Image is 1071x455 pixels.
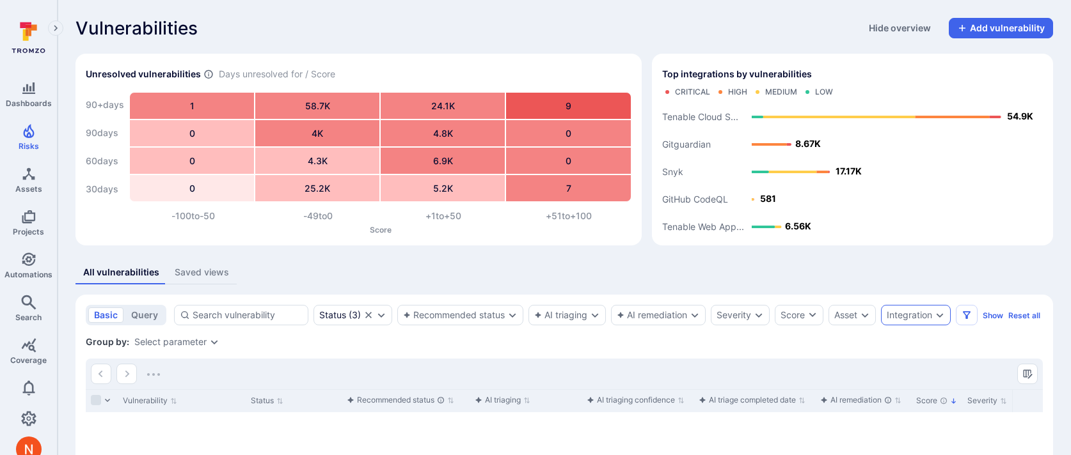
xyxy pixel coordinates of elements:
button: Recommended status [403,310,505,320]
button: Integration [887,310,932,320]
button: Expand dropdown [209,337,219,347]
button: Go to the next page [116,364,137,384]
div: +51 to +100 [506,210,631,222]
button: Reset all [1008,311,1040,320]
div: AI triaging [475,394,521,406]
span: Projects [13,227,44,236]
div: The vulnerability score is based on the parameters defined in the settings [940,397,948,405]
button: Severity [717,310,751,320]
div: High [728,87,747,97]
button: Expand dropdown [376,310,386,320]
div: Recommended status [347,394,445,406]
div: 58.7K [255,93,379,119]
button: Manage columns [1017,364,1038,384]
div: Top integrations by vulnerabilities [652,54,1053,245]
span: Vulnerabilities [75,18,198,38]
button: Sort by Severity [967,396,1007,406]
img: Loading... [147,373,160,376]
div: 0 [506,120,630,146]
button: Expand dropdown [690,310,700,320]
button: Expand dropdown [507,310,518,320]
div: Score [781,309,805,321]
span: Group by: [86,335,129,348]
div: 90 days [86,120,124,146]
button: Expand dropdown [754,310,764,320]
button: Expand dropdown [860,310,870,320]
div: 6.9K [381,148,505,174]
div: ( 3 ) [319,310,361,320]
button: Status(3) [319,310,361,320]
span: Select all rows [91,395,101,405]
text: 6.56K [785,220,811,231]
div: 0 [130,175,254,201]
div: All vulnerabilities [83,266,159,279]
button: Hide overview [861,18,939,38]
div: 7 [506,175,630,201]
h2: Unresolved vulnerabilities [86,68,201,81]
div: 30 days [86,176,124,202]
div: 4.8K [381,120,505,146]
button: basic [88,307,123,323]
button: Sort by function(){return k.createElement(pN.A,{direction:"row",alignItems:"center",gap:4},k.crea... [820,395,901,405]
div: 9 [506,93,630,119]
span: Assets [15,184,42,194]
button: Sort by function(){return k.createElement(pN.A,{direction:"row",alignItems:"center",gap:4},k.crea... [475,395,530,405]
input: Search vulnerability [193,309,303,321]
span: Coverage [10,355,47,365]
div: 25.2K [255,175,379,201]
div: 90+ days [86,92,124,118]
span: Risks [19,141,39,151]
div: AI triaging confidence [587,394,675,406]
text: 17.17K [836,166,862,176]
button: Sort by Status [251,396,283,406]
button: Clear selection [363,310,374,320]
div: AI remediation [820,394,892,406]
div: 5.2K [381,175,505,201]
p: Sorted by: Highest first [950,394,957,408]
span: Dashboards [6,98,52,108]
button: AI triaging [534,310,587,320]
div: Medium [765,87,797,97]
text: 54.9K [1007,111,1033,121]
div: Low [815,87,833,97]
div: Status [319,310,346,320]
div: Saved views [175,266,229,279]
button: Sort by function(){return k.createElement(pN.A,{direction:"row",alignItems:"center",gap:4},k.crea... [587,395,685,405]
button: query [125,307,164,323]
div: 0 [130,120,254,146]
button: AI remediation [617,310,687,320]
button: Sort by Vulnerability [123,396,177,406]
text: Tenable Cloud S... [662,112,738,123]
div: -100 to -50 [131,210,256,222]
span: Top integrations by vulnerabilities [662,68,812,81]
div: 0 [130,148,254,174]
button: Sort by Score [916,396,957,406]
span: Automations [4,270,52,279]
button: Filters [956,305,978,325]
div: AI triage completed date [699,394,796,406]
div: assets tabs [75,261,1053,284]
div: 4.3K [255,148,379,174]
div: +1 to +50 [381,210,506,222]
button: Sort by function(){return k.createElement(pN.A,{direction:"row",alignItems:"center",gap:4},k.crea... [347,395,454,405]
button: Add vulnerability [949,18,1053,38]
text: Snyk [662,167,683,178]
text: 581 [760,193,776,204]
div: 60 days [86,148,124,174]
text: Tenable Web App... [662,222,744,233]
button: Select parameter [134,337,207,347]
button: Asset [834,310,857,320]
div: 0 [506,148,630,174]
button: Expand dropdown [935,310,945,320]
div: 4K [255,120,379,146]
button: Score [775,305,823,325]
div: -49 to 0 [256,210,381,222]
span: Number of vulnerabilities in status ‘Open’ ‘Triaged’ and ‘In process’ divided by score and scanne... [203,68,214,81]
text: GitHub CodeQL [662,194,728,205]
